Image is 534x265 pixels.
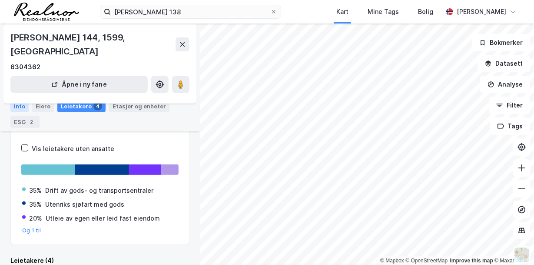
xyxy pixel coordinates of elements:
[380,258,404,264] a: Mapbox
[10,30,176,58] div: [PERSON_NAME] 144, 1599, [GEOGRAPHIC_DATA]
[111,5,270,18] input: Søk på adresse, matrikkel, gårdeiere, leietakere eller personer
[457,7,506,17] div: [PERSON_NAME]
[10,62,40,72] div: 6304362
[32,144,114,154] div: Vis leietakere uten ansatte
[45,199,124,210] div: Utenriks sjøfart med gods
[32,100,54,112] div: Eiere
[113,102,166,110] div: Etasjer og enheter
[406,258,448,264] a: OpenStreetMap
[93,102,102,111] div: 4
[10,100,29,112] div: Info
[418,7,433,17] div: Bolig
[14,3,79,21] img: realnor-logo.934646d98de889bb5806.png
[489,97,531,114] button: Filter
[22,227,41,234] button: Og 1 til
[480,76,531,93] button: Analyse
[29,199,42,210] div: 35%
[29,185,42,196] div: 35%
[46,213,160,224] div: Utleie av egen eller leid fast eiendom
[10,116,40,128] div: ESG
[57,100,106,112] div: Leietakere
[336,7,348,17] div: Kart
[491,223,534,265] iframe: Chat Widget
[472,34,531,51] button: Bokmerker
[45,185,153,196] div: Drift av gods- og transportsentraler
[478,55,531,72] button: Datasett
[29,213,42,224] div: 20%
[491,223,534,265] div: Kontrollprogram for chat
[10,76,148,93] button: Åpne i ny fane
[450,258,493,264] a: Improve this map
[490,117,531,135] button: Tags
[368,7,399,17] div: Mine Tags
[27,117,36,126] div: 2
